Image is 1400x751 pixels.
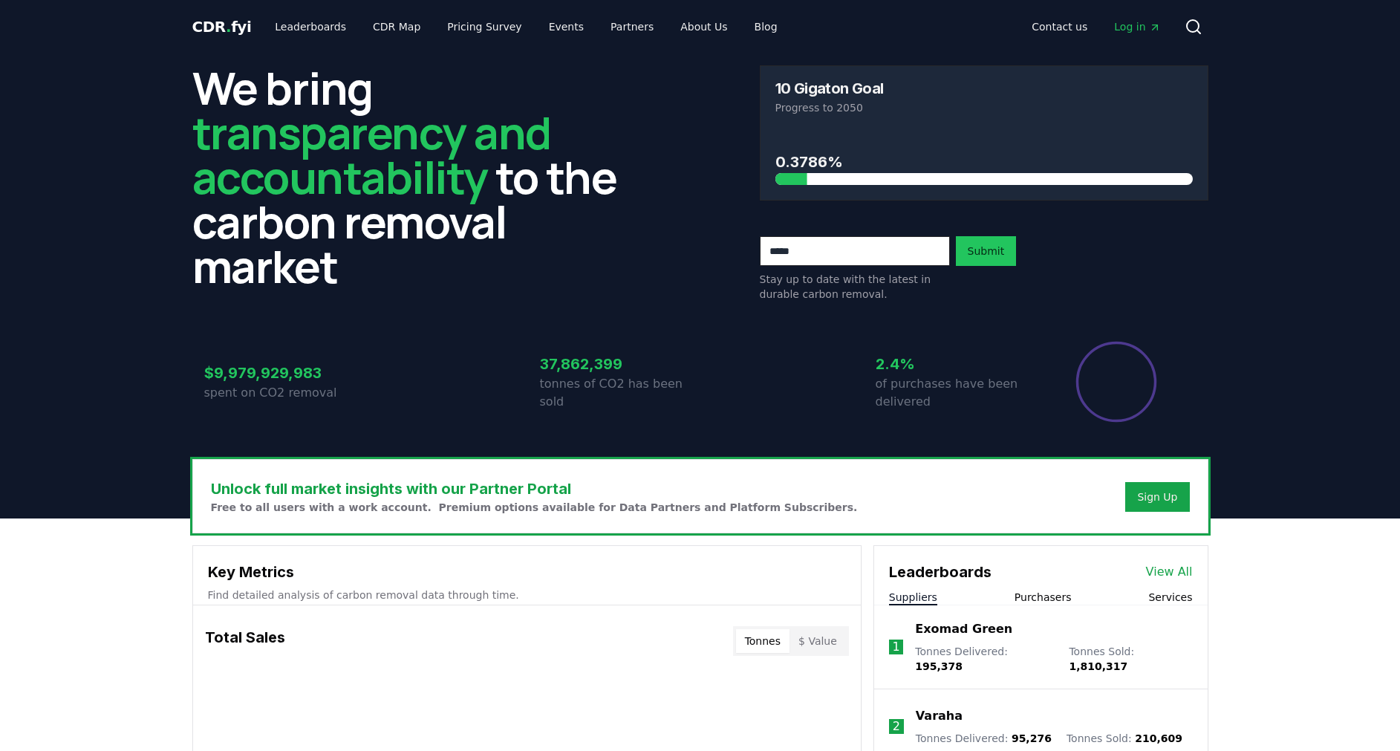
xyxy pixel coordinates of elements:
[736,629,789,653] button: Tonnes
[192,102,551,207] span: transparency and accountability
[1114,19,1160,34] span: Log in
[876,375,1036,411] p: of purchases have been delivered
[1135,732,1182,744] span: 210,609
[775,100,1193,115] p: Progress to 2050
[1012,732,1052,744] span: 95,276
[1067,731,1182,746] p: Tonnes Sold :
[1020,13,1172,40] nav: Main
[668,13,739,40] a: About Us
[192,65,641,288] h2: We bring to the carbon removal market
[1075,340,1158,423] div: Percentage of sales delivered
[540,353,700,375] h3: 37,862,399
[1102,13,1172,40] a: Log in
[208,588,846,602] p: Find detailed analysis of carbon removal data through time.
[361,13,432,40] a: CDR Map
[204,384,365,402] p: spent on CO2 removal
[208,561,846,583] h3: Key Metrics
[889,590,937,605] button: Suppliers
[599,13,665,40] a: Partners
[211,478,858,500] h3: Unlock full market insights with our Partner Portal
[892,638,899,656] p: 1
[1020,13,1099,40] a: Contact us
[743,13,789,40] a: Blog
[915,620,1012,638] a: Exomad Green
[192,18,252,36] span: CDR fyi
[205,626,285,656] h3: Total Sales
[1146,563,1193,581] a: View All
[540,375,700,411] p: tonnes of CO2 has been sold
[893,718,900,735] p: 2
[916,731,1052,746] p: Tonnes Delivered :
[956,236,1017,266] button: Submit
[915,660,963,672] span: 195,378
[1125,482,1189,512] button: Sign Up
[537,13,596,40] a: Events
[1137,490,1177,504] a: Sign Up
[916,707,963,725] a: Varaha
[204,362,365,384] h3: $9,979,929,983
[889,561,992,583] h3: Leaderboards
[1148,590,1192,605] button: Services
[192,16,252,37] a: CDR.fyi
[775,81,884,96] h3: 10 Gigaton Goal
[760,272,950,302] p: Stay up to date with the latest in durable carbon removal.
[435,13,533,40] a: Pricing Survey
[775,151,1193,173] h3: 0.3786%
[1015,590,1072,605] button: Purchasers
[789,629,846,653] button: $ Value
[263,13,789,40] nav: Main
[915,644,1054,674] p: Tonnes Delivered :
[1069,644,1192,674] p: Tonnes Sold :
[226,18,231,36] span: .
[876,353,1036,375] h3: 2.4%
[211,500,858,515] p: Free to all users with a work account. Premium options available for Data Partners and Platform S...
[1069,660,1127,672] span: 1,810,317
[263,13,358,40] a: Leaderboards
